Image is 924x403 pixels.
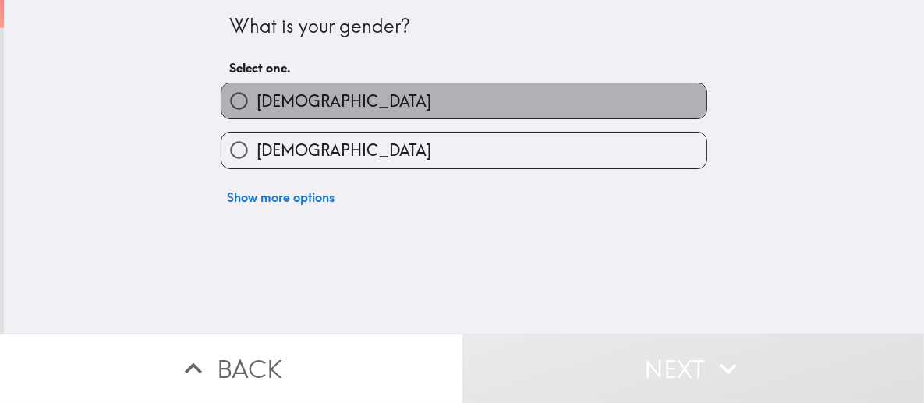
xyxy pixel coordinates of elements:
[257,90,431,112] span: [DEMOGRAPHIC_DATA]
[229,13,699,40] div: What is your gender?
[229,59,699,76] h6: Select one.
[221,182,341,213] button: Show more options
[221,133,706,168] button: [DEMOGRAPHIC_DATA]
[221,83,706,118] button: [DEMOGRAPHIC_DATA]
[257,140,431,161] span: [DEMOGRAPHIC_DATA]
